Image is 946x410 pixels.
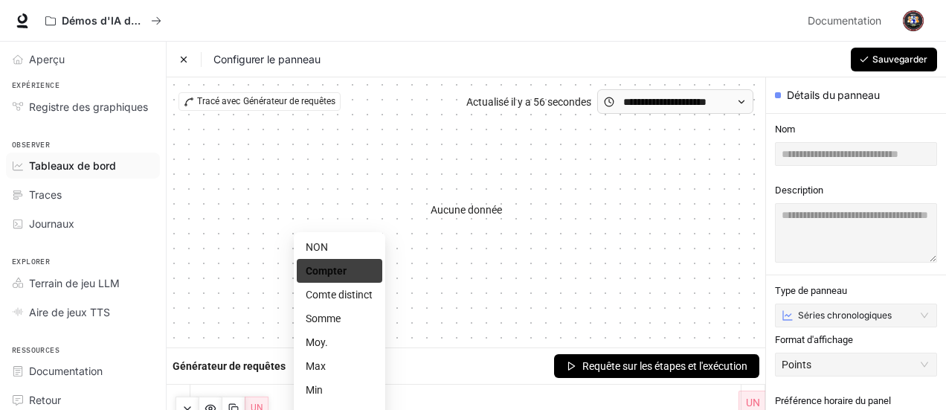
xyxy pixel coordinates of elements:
[29,306,110,318] font: Aire de jeux TTS
[306,289,373,301] font: Comte distinct
[24,39,36,51] img: website_grey.svg
[24,24,36,36] img: logo_orange.svg
[29,277,120,289] font: Terrain de jeu LLM
[29,394,61,406] font: Retour
[39,6,168,36] button: Tous les espaces de travail
[775,285,847,296] font: Type de panneau
[12,80,59,90] font: Expérience
[306,336,328,348] font: Moy.
[798,310,892,321] font: Séries chronologiques
[306,313,341,324] font: Somme
[466,96,591,108] font: Actualisé il y a 56 secondes
[6,46,160,72] a: Aperçu
[306,360,326,372] font: Max
[775,334,853,345] font: Format d'affichage
[306,384,323,396] font: Min
[62,14,222,27] font: Démos d'IA dans le monde réel
[431,204,502,216] font: Aucune donnée
[12,345,59,355] font: Ressources
[29,365,103,377] font: Documentation
[39,39,113,50] font: Domaine : [URL]
[29,217,74,230] font: Journaux
[72,24,98,35] font: 4.0.25
[42,24,72,35] font: version
[6,211,160,237] a: Journaux
[297,354,382,378] div: Max
[243,96,335,106] font: Générateur de requêtes
[775,124,795,135] font: Nom
[872,54,927,65] font: Sauvegarder
[808,14,881,27] font: Documentation
[6,358,160,384] a: Documentation
[782,359,811,371] font: Points
[6,299,160,325] a: Aire de jeux TTS
[6,270,160,296] a: Terrain de jeu LLM
[297,283,382,307] div: Comte distinct
[851,48,937,71] button: Sauvegarder
[213,53,321,65] font: Configurer le panneau
[29,100,148,113] font: Registre des graphiques
[6,94,160,120] a: Registre des graphiques
[197,96,240,106] font: Tracé avec
[787,89,880,101] font: Détails du panneau
[775,395,891,406] font: Préférence horaire du panel
[775,185,823,196] font: Description
[29,53,65,65] font: Aperçu
[57,87,164,98] font: Présentation du domaine
[554,354,759,378] button: Requête sur les étapes et l'exécution
[12,140,50,150] font: Observer
[297,259,382,283] div: Compter
[903,10,924,31] img: Avatar de l'utilisateur
[12,257,50,266] font: Explorer
[306,265,347,277] font: Compter
[40,86,52,98] img: tab_domain_overview_orange.svg
[195,87,279,98] font: Mots-clés par trafic
[173,360,286,372] font: Générateur de requêtes
[746,397,760,409] font: UN
[6,182,160,208] a: Traces
[582,360,747,372] font: Requête sur les étapes et l'exécution
[29,159,116,172] font: Tableaux de bord
[306,241,328,253] font: NON
[297,307,382,330] div: Somme
[29,188,62,201] font: Traces
[297,235,382,259] div: NON
[297,330,382,354] div: Moy.
[6,153,160,179] a: Tableaux de bord
[898,6,928,36] button: Avatar de l'utilisateur
[297,378,382,402] div: Min
[178,86,190,98] img: tab_keywords_by_traffic_grey.svg
[802,6,892,36] a: Documentation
